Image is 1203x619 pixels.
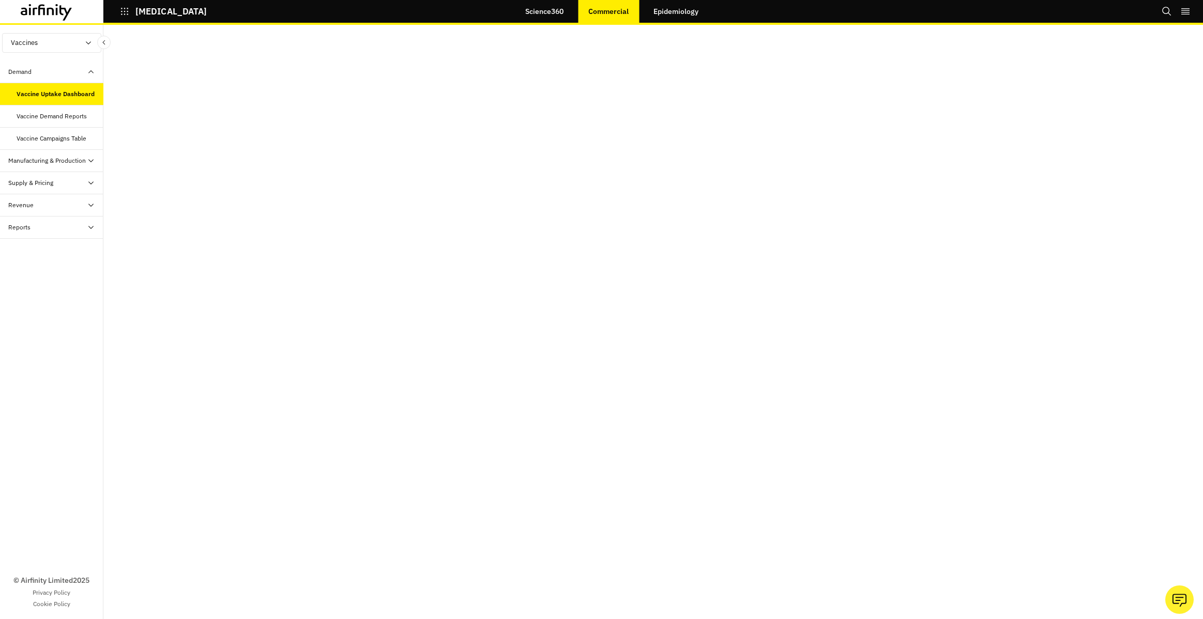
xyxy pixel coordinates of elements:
div: Supply & Pricing [8,178,53,188]
button: Search [1162,3,1172,20]
div: Revenue [8,200,34,210]
div: Vaccine Campaigns Table [17,134,86,143]
button: [MEDICAL_DATA] [120,3,207,20]
button: Close Sidebar [97,36,111,49]
p: [MEDICAL_DATA] [135,7,207,16]
p: © Airfinity Limited 2025 [13,575,89,586]
div: Demand [8,67,32,76]
button: Ask our analysts [1165,585,1194,614]
p: Commercial [588,7,629,16]
div: Vaccine Demand Reports [17,112,87,121]
div: Reports [8,223,31,232]
a: Cookie Policy [33,599,70,609]
div: Manufacturing & Production [8,156,86,165]
button: Vaccines [2,33,101,53]
div: Vaccine Uptake Dashboard [17,89,95,99]
a: Privacy Policy [33,588,70,597]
